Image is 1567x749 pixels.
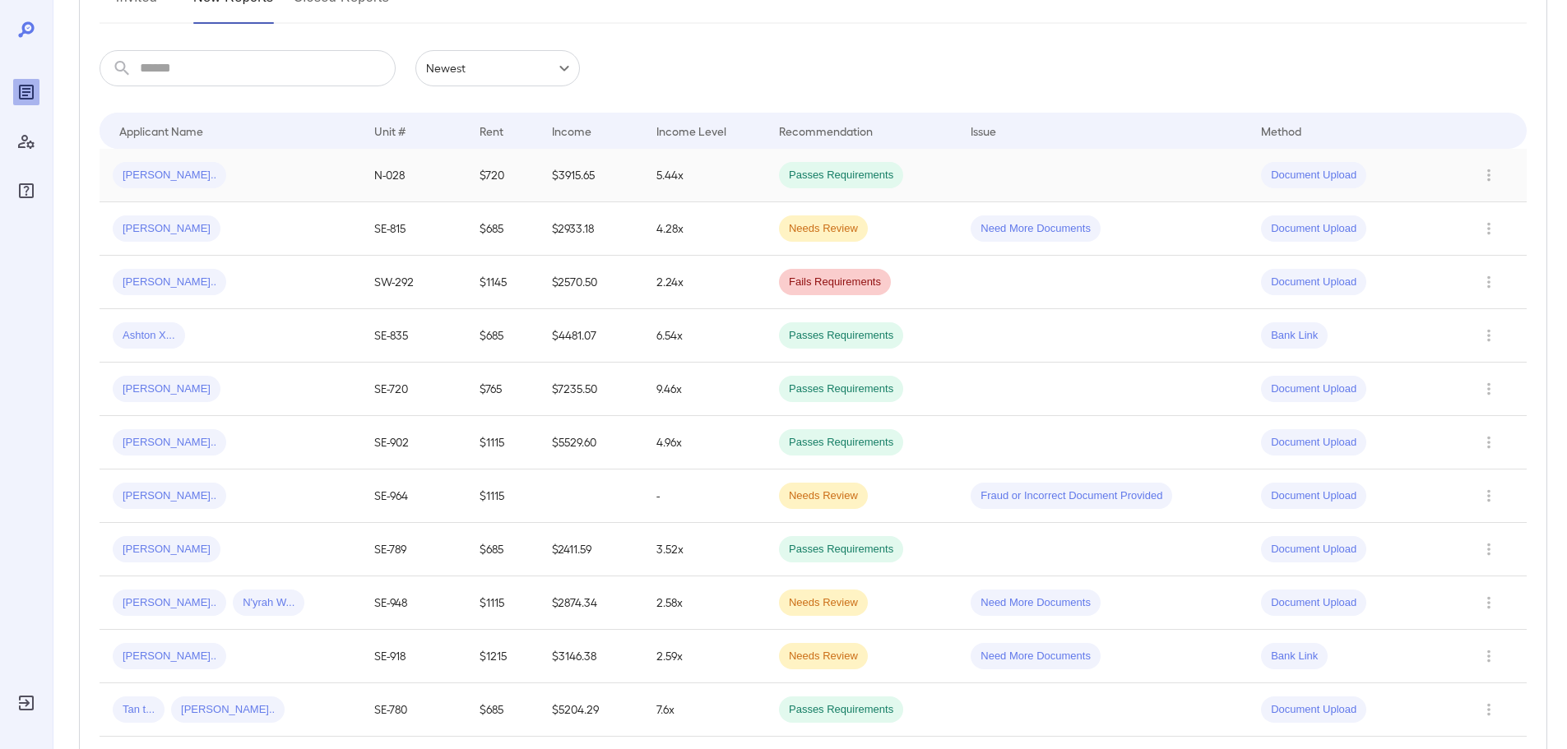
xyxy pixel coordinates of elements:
button: Row Actions [1476,322,1502,349]
button: Row Actions [1476,376,1502,402]
td: $720 [466,149,539,202]
span: Document Upload [1261,435,1366,451]
span: [PERSON_NAME] [113,221,220,237]
span: [PERSON_NAME] [113,542,220,557]
td: $7235.50 [539,363,643,416]
div: Income [552,121,591,141]
td: SE-835 [361,309,466,363]
td: 2.59x [643,630,766,683]
td: $685 [466,523,539,576]
span: Passes Requirements [779,381,903,397]
span: [PERSON_NAME].. [113,649,226,664]
td: 6.54x [643,309,766,363]
button: Row Actions [1476,162,1502,188]
span: Document Upload [1261,488,1366,504]
span: Ashton X... [113,328,185,344]
td: SE-720 [361,363,466,416]
td: 5.44x [643,149,766,202]
div: Log Out [13,690,39,716]
td: 2.58x [643,576,766,630]
span: Fails Requirements [779,275,891,290]
span: Tan t... [113,702,165,718]
td: $5204.29 [539,683,643,737]
td: $685 [466,309,539,363]
td: $2933.18 [539,202,643,256]
div: Issue [971,121,997,141]
div: Reports [13,79,39,105]
span: [PERSON_NAME].. [113,595,226,611]
button: Row Actions [1476,483,1502,509]
td: 9.46x [643,363,766,416]
td: $1145 [466,256,539,309]
td: $3146.38 [539,630,643,683]
td: N-028 [361,149,466,202]
td: SE-948 [361,576,466,630]
td: SE-902 [361,416,466,469]
div: FAQ [13,178,39,204]
span: Needs Review [779,488,868,504]
span: Need More Documents [971,595,1101,611]
td: SW-292 [361,256,466,309]
td: $1115 [466,469,539,523]
td: 4.28x [643,202,766,256]
div: Recommendation [779,121,873,141]
span: Document Upload [1261,702,1366,718]
div: Method [1261,121,1301,141]
button: Row Actions [1476,215,1502,242]
td: $2570.50 [539,256,643,309]
td: - [643,469,766,523]
span: Passes Requirements [779,168,903,183]
span: Bank Link [1261,649,1328,664]
span: [PERSON_NAME].. [113,435,226,451]
div: Unit # [374,121,406,141]
td: 4.96x [643,416,766,469]
div: Newest [415,50,580,86]
td: SE-780 [361,683,466,737]
td: SE-789 [361,523,466,576]
td: $1115 [466,576,539,630]
span: Document Upload [1261,275,1366,290]
span: Need More Documents [971,221,1101,237]
span: Document Upload [1261,595,1366,611]
td: $685 [466,683,539,737]
span: Passes Requirements [779,435,903,451]
span: Document Upload [1261,168,1366,183]
span: Bank Link [1261,328,1328,344]
span: Needs Review [779,221,868,237]
span: [PERSON_NAME].. [113,488,226,504]
span: [PERSON_NAME].. [171,702,285,718]
td: $5529.60 [539,416,643,469]
span: Document Upload [1261,221,1366,237]
td: 2.24x [643,256,766,309]
button: Row Actions [1476,589,1502,616]
td: SE-815 [361,202,466,256]
span: Passes Requirements [779,702,903,718]
span: Passes Requirements [779,328,903,344]
td: $2874.34 [539,576,643,630]
td: SE-918 [361,630,466,683]
button: Row Actions [1476,696,1502,723]
span: [PERSON_NAME] [113,381,220,397]
td: $685 [466,202,539,256]
span: Need More Documents [971,649,1101,664]
td: SE-964 [361,469,466,523]
span: N'yrah W... [233,595,304,611]
div: Income Level [656,121,726,141]
td: 7.6x [643,683,766,737]
td: $4481.07 [539,309,643,363]
td: $765 [466,363,539,416]
span: Passes Requirements [779,542,903,557]
button: Row Actions [1476,536,1502,562]
span: [PERSON_NAME].. [113,275,226,290]
span: [PERSON_NAME].. [113,168,226,183]
span: Document Upload [1261,542,1366,557]
span: Fraud or Incorrect Document Provided [971,488,1172,504]
span: Document Upload [1261,381,1366,397]
td: $1115 [466,416,539,469]
div: Applicant Name [119,121,203,141]
button: Row Actions [1476,269,1502,295]
span: Needs Review [779,649,868,664]
div: Rent [480,121,506,141]
button: Row Actions [1476,643,1502,669]
button: Row Actions [1476,429,1502,455]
